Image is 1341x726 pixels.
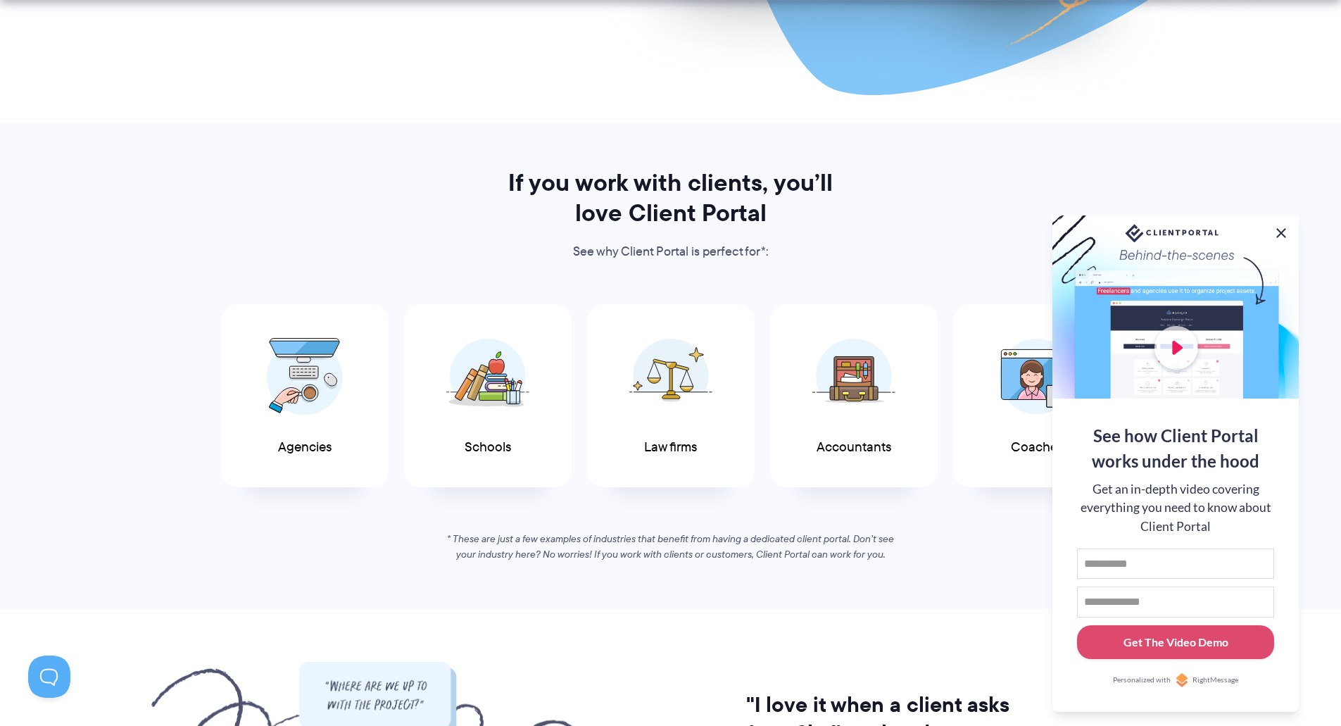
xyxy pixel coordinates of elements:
span: RightMessage [1192,675,1238,686]
span: Agencies [278,440,332,455]
span: Coaches [1011,440,1063,455]
span: Law firms [644,440,697,455]
img: Personalized with RightMessage [1175,673,1189,687]
em: * These are just a few examples of industries that benefit from having a dedicated client portal.... [447,532,894,561]
a: Agencies [221,304,389,488]
div: Get The Video Demo [1123,634,1228,651]
div: See how Client Portal works under the hood [1077,423,1274,474]
a: Coaches [953,304,1121,488]
span: Accountants [817,440,891,455]
a: Accountants [770,304,938,488]
h2: If you work with clients, you’ll love Client Portal [489,168,852,228]
span: Personalized with [1113,675,1171,686]
a: Law firms [587,304,755,488]
a: Schools [404,304,572,488]
div: Get an in-depth video covering everything you need to know about Client Portal [1077,480,1274,536]
p: See why Client Portal is perfect for*: [489,242,852,263]
iframe: Toggle Customer Support [28,656,70,698]
a: Personalized withRightMessage [1077,673,1274,687]
span: Schools [465,440,511,455]
button: Get The Video Demo [1077,625,1274,660]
